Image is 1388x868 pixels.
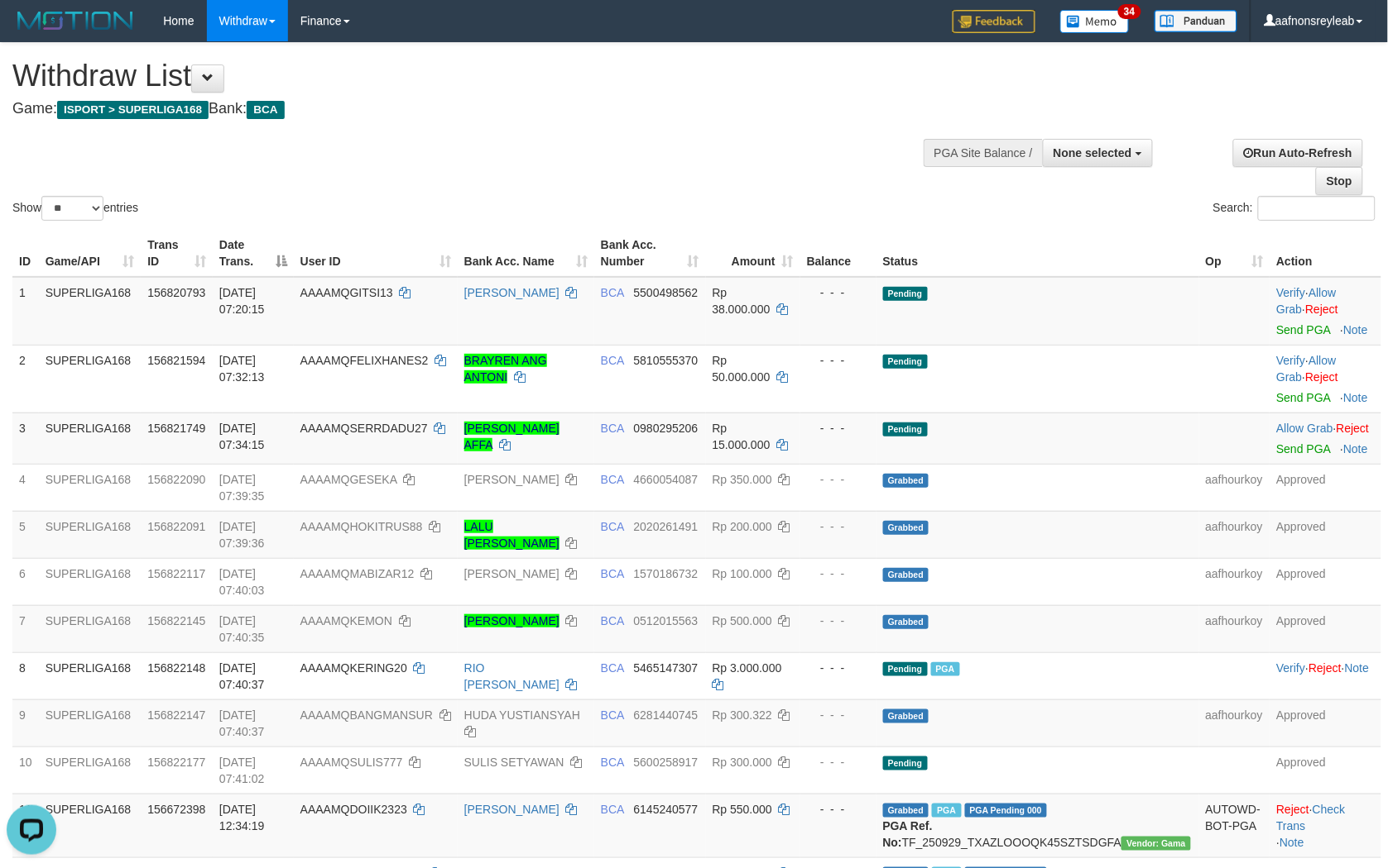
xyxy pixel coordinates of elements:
[12,8,138,33] img: MOTION_logo.png
[12,511,39,558] td: 5
[1276,354,1305,367] a: Verify
[147,567,205,580] span: 156822117
[39,558,142,605] td: SUPERLIGA168
[1270,345,1381,413] td: · ·
[877,794,1199,857] td: TF_250929_TXAZLOOOQK45SZTSDGFA
[1276,323,1330,336] a: Send PGA
[1060,10,1130,33] img: Button%20Memo.svg
[1233,139,1363,167] a: Run Auto-Refresh
[147,661,205,675] span: 156822148
[219,473,265,503] span: [DATE] 07:39:35
[147,354,205,367] span: 156821594
[634,286,699,299] span: Copy 5500498562 to clipboard
[12,345,39,413] td: 2
[807,707,870,723] div: - - -
[601,661,624,675] span: BCA
[39,746,142,794] td: SUPERLIGA168
[1276,442,1330,455] a: Send PGA
[39,277,142,346] td: SUPERLIGA168
[1276,422,1333,435] a: Allow Grab
[57,101,209,119] span: ISPORT > SUPERLIGA168
[1337,422,1370,435] a: Reject
[634,473,699,486] span: Copy 4660054087 to clipboard
[12,277,39,346] td: 1
[300,708,433,722] span: AAAAMQBANGMANSUR
[713,803,772,816] span: Rp 550.000
[601,756,624,769] span: BCA
[1276,803,1345,832] a: Check Trans
[464,354,547,384] a: BRAYREN ANG ANTONI
[713,286,771,316] span: Rp 38.000.000
[39,413,142,464] td: SUPERLIGA168
[464,473,560,486] a: [PERSON_NAME]
[12,413,39,464] td: 3
[932,804,961,818] span: Marked by aafsoycanthlai
[807,471,870,488] div: - - -
[147,473,205,486] span: 156822090
[1343,442,1368,455] a: Note
[12,746,39,794] td: 10
[634,422,699,435] span: Copy 0980295206 to clipboard
[12,196,138,221] label: Show entries
[39,605,142,652] td: SUPERLIGA168
[931,662,960,676] span: PGA
[807,660,870,676] div: - - -
[12,794,39,857] td: 11
[807,613,870,629] div: - - -
[877,230,1199,277] th: Status
[1270,413,1381,464] td: ·
[300,614,392,627] span: AAAAMQKEMON
[147,286,205,299] span: 156820793
[147,756,205,769] span: 156822177
[12,699,39,746] td: 9
[1276,422,1336,435] span: ·
[464,422,560,451] a: [PERSON_NAME] AFFA
[1276,286,1336,316] span: ·
[807,801,870,818] div: - - -
[1270,277,1381,346] td: · ·
[883,422,928,436] span: Pending
[713,567,772,580] span: Rp 100.000
[601,520,624,533] span: BCA
[634,567,699,580] span: Copy 1570186732 to clipboard
[601,473,624,486] span: BCA
[219,520,265,550] span: [DATE] 07:39:36
[219,354,265,384] span: [DATE] 07:32:13
[1270,558,1381,605] td: Approved
[1199,558,1270,605] td: aafhourkoy
[1270,511,1381,558] td: Approved
[39,345,142,413] td: SUPERLIGA168
[594,230,706,277] th: Bank Acc. Number: activate to sort column ascending
[464,756,564,769] a: SULIS SETYAWAN
[953,10,1035,33] img: Feedback.jpg
[39,230,142,277] th: Game/API: activate to sort column ascending
[464,803,560,816] a: [PERSON_NAME]
[1305,303,1338,316] a: Reject
[1309,661,1342,675] a: Reject
[713,422,771,451] span: Rp 15.000.000
[39,699,142,746] td: SUPERLIGA168
[147,422,205,435] span: 156821749
[1270,464,1381,511] td: Approved
[300,286,393,299] span: AAAAMQGITSI13
[1270,605,1381,652] td: Approved
[1199,699,1270,746] td: aafhourkoy
[300,567,415,580] span: AAAAMQMABIZAR12
[464,567,560,580] a: [PERSON_NAME]
[219,803,265,832] span: [DATE] 12:34:19
[601,614,624,627] span: BCA
[7,7,56,56] button: Open LiveChat chat widget
[1270,699,1381,746] td: Approved
[713,756,772,769] span: Rp 300.000
[141,230,213,277] th: Trans ID: activate to sort column ascending
[883,756,928,770] span: Pending
[883,615,929,629] span: Grabbed
[634,354,699,367] span: Copy 5810555370 to clipboard
[464,520,560,550] a: LALU [PERSON_NAME]
[219,708,265,738] span: [DATE] 07:40:37
[634,756,699,769] span: Copy 5600258917 to clipboard
[464,661,560,691] a: RIO [PERSON_NAME]
[1316,167,1363,195] a: Stop
[1043,139,1153,167] button: None selected
[300,756,403,769] span: AAAAMQSULIS777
